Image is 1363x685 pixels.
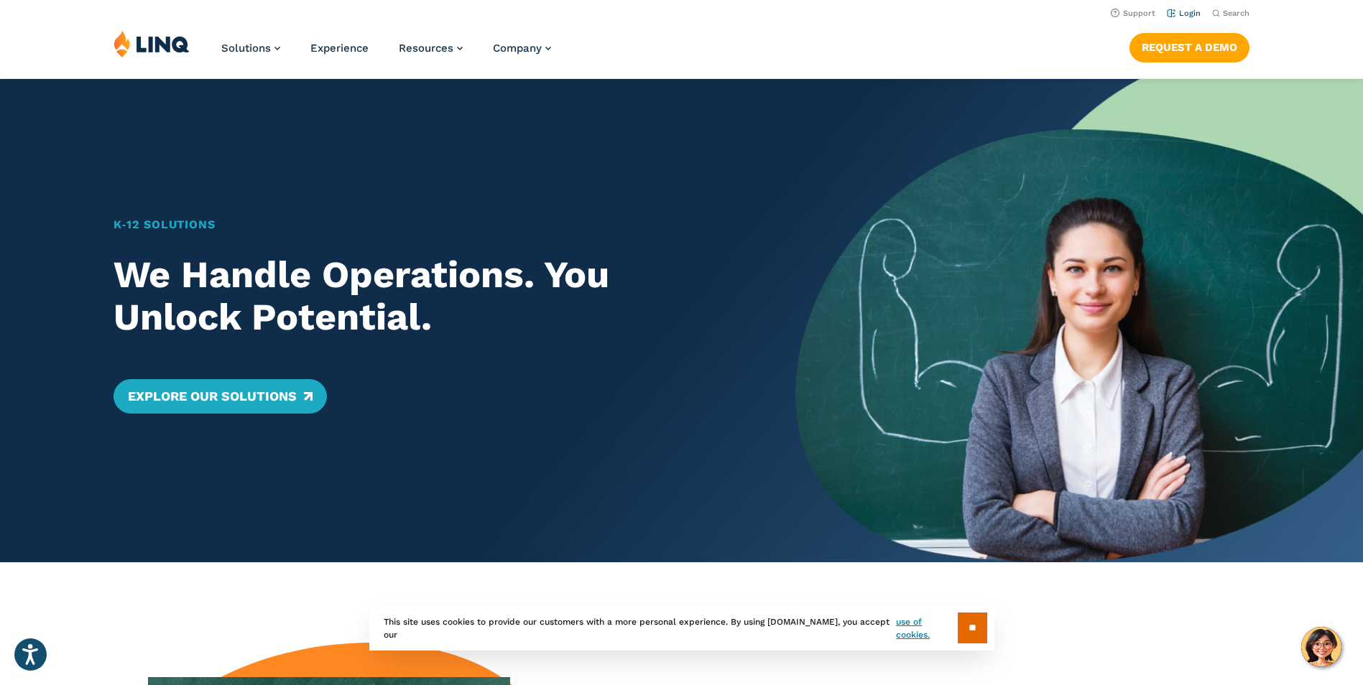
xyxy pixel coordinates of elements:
[1129,30,1249,62] nav: Button Navigation
[399,42,463,55] a: Resources
[114,216,739,233] h1: K‑12 Solutions
[369,605,994,651] div: This site uses cookies to provide our customers with a more personal experience. By using [DOMAIN...
[221,42,280,55] a: Solutions
[1167,9,1201,18] a: Login
[221,42,271,55] span: Solutions
[1301,627,1341,667] button: Hello, have a question? Let’s chat.
[221,30,551,78] nav: Primary Navigation
[114,379,327,414] a: Explore Our Solutions
[114,30,190,57] img: LINQ | K‑12 Software
[114,253,739,340] h2: We Handle Operations. You Unlock Potential.
[1129,33,1249,62] a: Request a Demo
[1111,9,1155,18] a: Support
[1212,8,1249,19] button: Open Search Bar
[493,42,542,55] span: Company
[493,42,551,55] a: Company
[896,615,957,641] a: use of cookies.
[795,79,1363,562] img: Home Banner
[1223,9,1249,18] span: Search
[399,42,453,55] span: Resources
[310,42,369,55] a: Experience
